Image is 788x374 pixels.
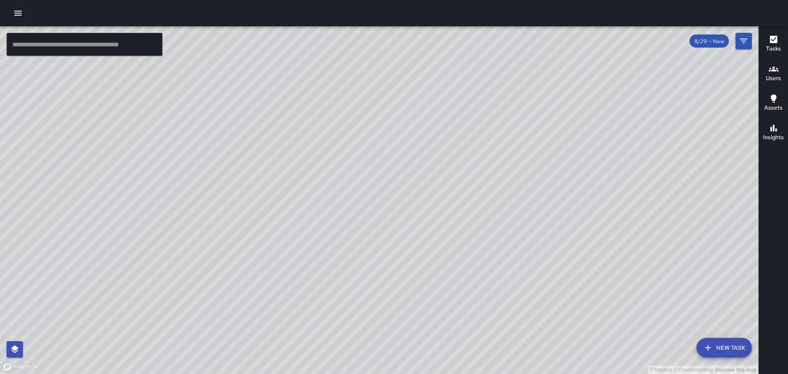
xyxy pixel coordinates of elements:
h6: Insights [763,133,784,142]
button: Tasks [759,30,788,59]
button: Insights [759,118,788,148]
button: Users [759,59,788,89]
h6: Tasks [766,44,781,53]
button: Assets [759,89,788,118]
button: Filters [735,33,752,49]
h6: Assets [764,103,783,112]
button: New Task [696,338,752,358]
h6: Users [766,74,781,83]
span: 8/29 — Now [689,38,729,45]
